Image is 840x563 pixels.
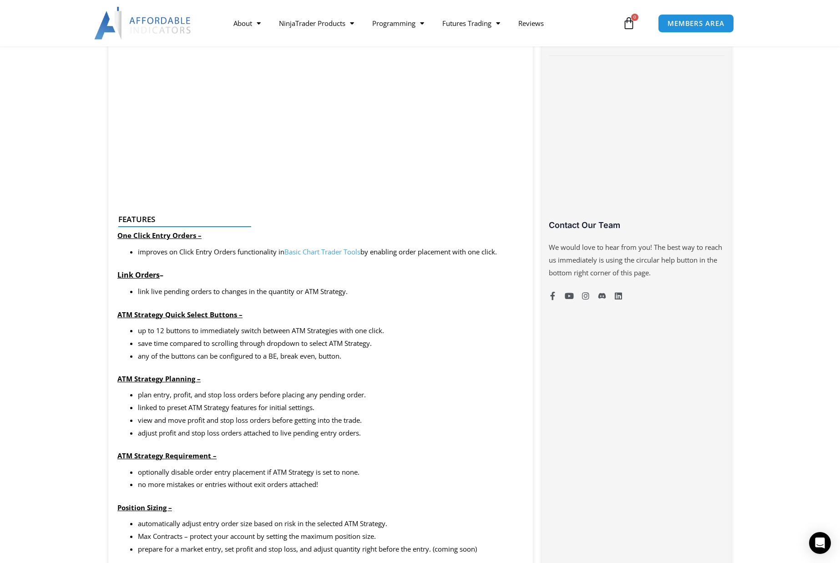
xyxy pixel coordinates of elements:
[809,532,831,554] div: Open Intercom Messenger
[631,14,638,21] span: 0
[138,466,524,479] li: optionally disable order entry placement if ATM Strategy is set to none.
[549,67,724,227] iframe: Customer reviews powered by Trustpilot
[138,414,524,427] li: view and move profit and stop loss orders before getting into the trade.
[117,310,243,319] strong: ATM Strategy Quick Select Buttons –
[363,13,433,34] a: Programming
[138,337,524,350] li: save time compared to scrolling through dropdown to select ATM Strategy.
[549,220,724,230] h3: Contact Our Team
[138,325,524,337] li: up to 12 buttons to immediately switch between ATM Strategies with one click.
[224,13,620,34] nav: Menu
[270,13,363,34] a: NinjaTrader Products
[224,13,270,34] a: About
[138,285,524,298] li: link live pending orders to changes in the quantity or ATM Strategy.
[118,215,516,224] h4: Features
[509,13,553,34] a: Reviews
[668,20,724,27] span: MEMBERS AREA
[94,7,192,40] img: LogoAI | Affordable Indicators – NinjaTrader
[117,451,217,460] strong: ATM Strategy Requirement –
[138,427,524,440] li: adjust profit and stop loss orders attached to live pending entry orders.
[138,246,524,259] li: improves on Click Entry Orders functionality in by enabling order placement with one click.
[138,517,524,530] li: automatically adjust entry order size based on risk in the selected ATM Strategy.
[138,478,524,491] li: no more mistakes or entries without exit orders attached!
[433,13,509,34] a: Futures Trading
[609,10,649,36] a: 0
[658,14,734,33] a: MEMBERS AREA
[117,503,172,512] strong: Position Sizing –
[138,543,524,556] li: prepare for a market entry, set profit and stop loss, and adjust quantity right before the entry....
[138,350,524,363] li: any of the buttons can be configured to a BE, break even, button.
[138,530,524,543] li: Max Contracts – protect your account by setting the maximum position size.
[117,374,201,383] strong: ATM Strategy Planning –
[138,389,524,401] li: plan entry, profit, and stop loss orders before placing any pending order.
[138,401,524,414] li: linked to preset ATM Strategy features for initial settings.
[117,270,160,280] strong: Link Orders
[117,270,163,280] strong: –
[549,241,724,279] p: We would love to hear from you! The best way to reach us immediately is using the circular help b...
[284,247,360,256] a: Basic Chart Trader Tools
